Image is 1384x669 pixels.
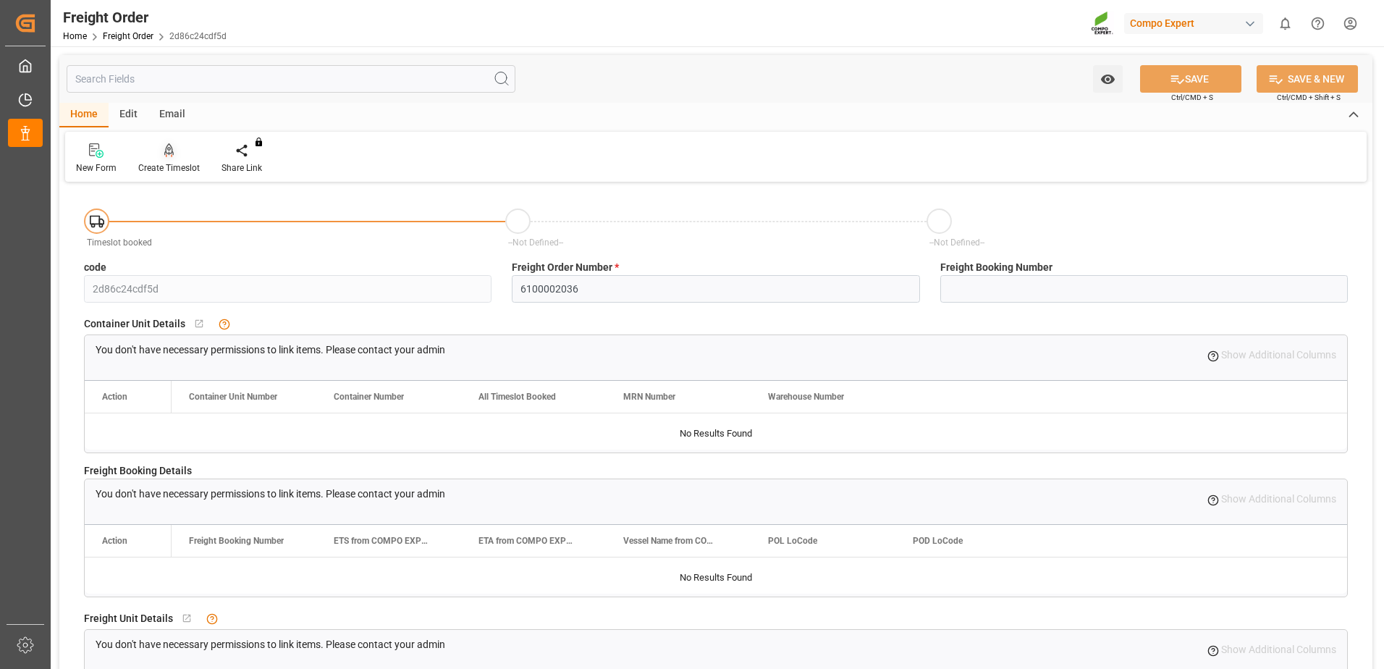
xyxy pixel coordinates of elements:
[96,342,445,358] p: You don't have necessary permissions to link items. Please contact your admin
[334,392,404,402] span: Container Number
[768,392,844,402] span: Warehouse Number
[1140,65,1241,93] button: SAVE
[1091,11,1114,36] img: Screenshot%202023-09-29%20at%2010.02.21.png_1712312052.png
[1124,13,1263,34] div: Compo Expert
[940,260,1052,275] span: Freight Booking Number
[76,161,117,174] div: New Form
[929,237,984,248] span: --Not Defined--
[67,65,515,93] input: Search Fields
[102,392,127,402] div: Action
[623,392,675,402] span: MRN Number
[1301,7,1334,40] button: Help Center
[768,536,817,546] span: POL LoCode
[623,536,720,546] span: Vessel Name from COMPO EXPERT
[84,316,185,332] span: Container Unit Details
[478,536,575,546] span: ETA from COMPO EXPERT
[96,487,445,502] p: You don't have necessary permissions to link items. Please contact your admin
[1277,92,1341,103] span: Ctrl/CMD + Shift + S
[1269,7,1301,40] button: show 0 new notifications
[913,536,963,546] span: POD LoCode
[84,463,192,479] span: Freight Booking Details
[84,260,106,275] span: code
[512,260,619,275] span: Freight Order Number
[103,31,153,41] a: Freight Order
[478,392,556,402] span: All Timeslot Booked
[102,536,127,546] div: Action
[87,237,152,248] span: Timeslot booked
[334,536,431,546] span: ETS from COMPO EXPERT
[148,103,196,127] div: Email
[508,237,563,248] span: --Not Defined--
[189,392,277,402] span: Container Unit Number
[1171,92,1213,103] span: Ctrl/CMD + S
[1257,65,1358,93] button: SAVE & NEW
[63,7,227,28] div: Freight Order
[63,31,87,41] a: Home
[59,103,109,127] div: Home
[1093,65,1123,93] button: open menu
[138,161,200,174] div: Create Timeslot
[96,637,445,652] p: You don't have necessary permissions to link items. Please contact your admin
[1124,9,1269,37] button: Compo Expert
[84,611,173,626] span: Freight Unit Details
[109,103,148,127] div: Edit
[189,536,284,546] span: Freight Booking Number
